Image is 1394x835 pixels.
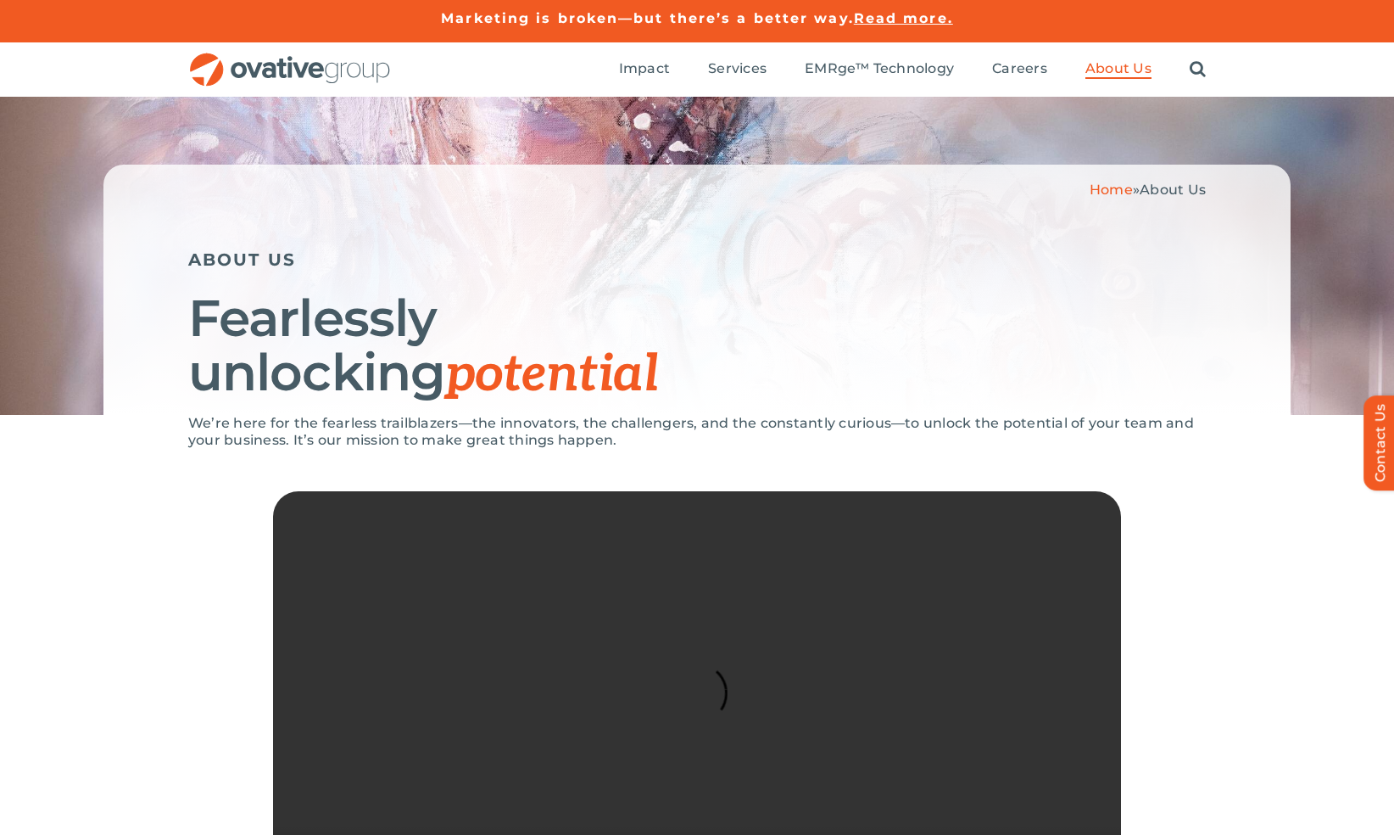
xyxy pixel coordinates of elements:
a: Marketing is broken—but there’s a better way. [441,10,854,26]
a: About Us [1085,60,1151,79]
span: Careers [992,60,1047,77]
a: Read more. [854,10,953,26]
a: Home [1090,182,1133,198]
a: Impact [619,60,670,79]
h5: ABOUT US [188,249,1206,270]
span: » [1090,182,1206,198]
span: potential [445,345,658,406]
a: Search [1190,60,1206,79]
h1: Fearlessly unlocking [188,291,1206,402]
span: Services [708,60,767,77]
a: Careers [992,60,1047,79]
a: EMRge™ Technology [805,60,954,79]
span: About Us [1085,60,1151,77]
a: Services [708,60,767,79]
span: About Us [1140,182,1206,198]
a: OG_Full_horizontal_RGB [188,51,392,67]
span: EMRge™ Technology [805,60,954,77]
p: We’re here for the fearless trailblazers—the innovators, the challengers, and the constantly curi... [188,415,1206,449]
nav: Menu [619,42,1206,97]
span: Impact [619,60,670,77]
